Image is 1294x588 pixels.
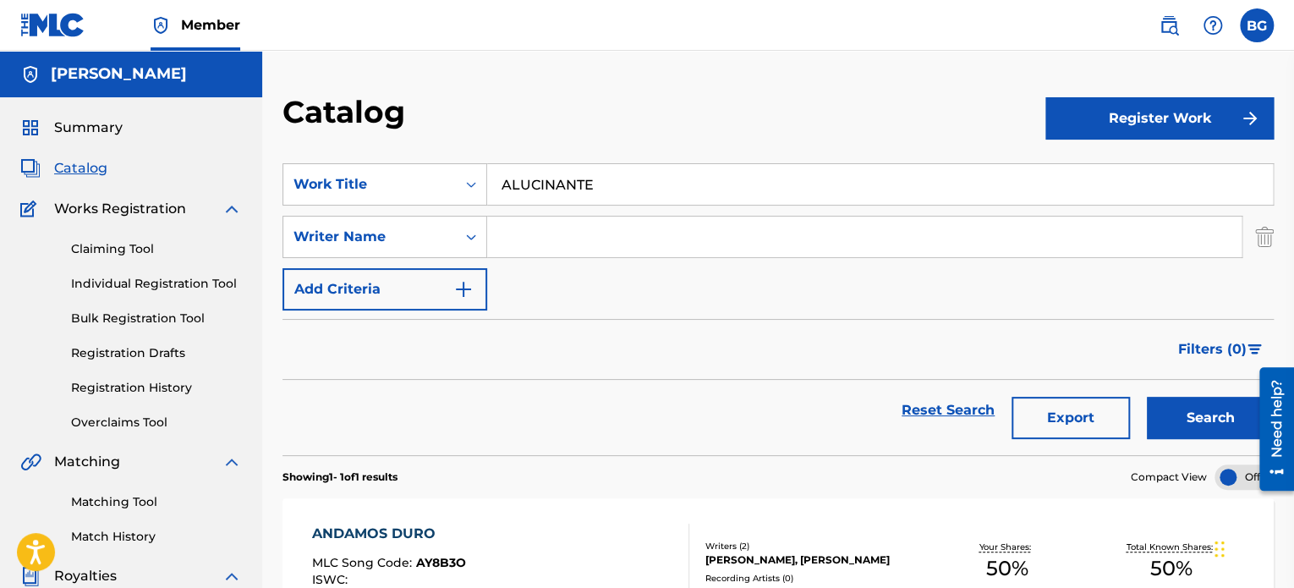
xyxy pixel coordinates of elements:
span: Catalog [54,158,107,179]
span: Compact View [1131,470,1207,485]
div: ANDAMOS DURO [312,524,466,544]
form: Search Form [282,163,1274,455]
a: SummarySummary [20,118,123,138]
a: Bulk Registration Tool [71,310,242,327]
img: search [1159,15,1179,36]
a: Individual Registration Tool [71,275,242,293]
p: Showing 1 - 1 of 1 results [282,470,398,485]
span: MLC Song Code : [312,555,416,570]
button: Register Work [1045,97,1274,140]
h5: Bismarck Garcia [51,64,187,84]
div: Widget de chat [1209,507,1294,588]
iframe: Resource Center [1247,361,1294,497]
img: Royalties [20,566,41,586]
span: AY8B3O [416,555,466,570]
span: Filters ( 0 ) [1178,339,1247,360]
p: Total Known Shares: [1127,541,1217,553]
a: Matching Tool [71,493,242,511]
img: 9d2ae6d4665cec9f34b9.svg [453,279,474,299]
img: expand [222,566,242,586]
div: User Menu [1240,8,1274,42]
div: Recording Artists ( 0 ) [705,572,924,585]
div: Writers ( 2 ) [705,540,924,552]
img: filter [1247,344,1262,354]
img: Catalog [20,158,41,179]
a: CatalogCatalog [20,158,107,179]
img: Matching [20,452,41,472]
div: Help [1196,8,1230,42]
img: expand [222,199,242,219]
img: Delete Criterion [1255,216,1274,258]
div: Work Title [293,174,446,195]
span: Works Registration [54,199,186,219]
button: Filters (0) [1168,328,1274,371]
a: Public Search [1152,8,1186,42]
a: Registration History [71,379,242,397]
p: Your Shares: [979,541,1034,553]
img: expand [222,452,242,472]
div: Writer Name [293,227,446,247]
a: Reset Search [893,392,1003,429]
span: Royalties [54,566,117,586]
a: Registration Drafts [71,344,242,362]
span: Matching [54,452,120,472]
button: Export [1012,397,1130,439]
div: Arrastrar [1214,524,1225,574]
h2: Catalog [282,93,414,131]
a: Match History [71,528,242,546]
span: Member [181,15,240,35]
div: [PERSON_NAME], [PERSON_NAME] [705,552,924,568]
a: Overclaims Tool [71,414,242,431]
span: ISWC : [312,572,352,587]
button: Search [1147,397,1274,439]
img: Accounts [20,64,41,85]
img: Summary [20,118,41,138]
button: Add Criteria [282,268,487,310]
img: Top Rightsholder [151,15,171,36]
img: help [1203,15,1223,36]
span: 50 % [1150,553,1193,584]
img: Works Registration [20,199,42,219]
span: Summary [54,118,123,138]
span: 50 % [985,553,1028,584]
img: f7272a7cc735f4ea7f67.svg [1240,108,1260,129]
a: Claiming Tool [71,240,242,258]
img: MLC Logo [20,13,85,37]
iframe: Chat Widget [1209,507,1294,588]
